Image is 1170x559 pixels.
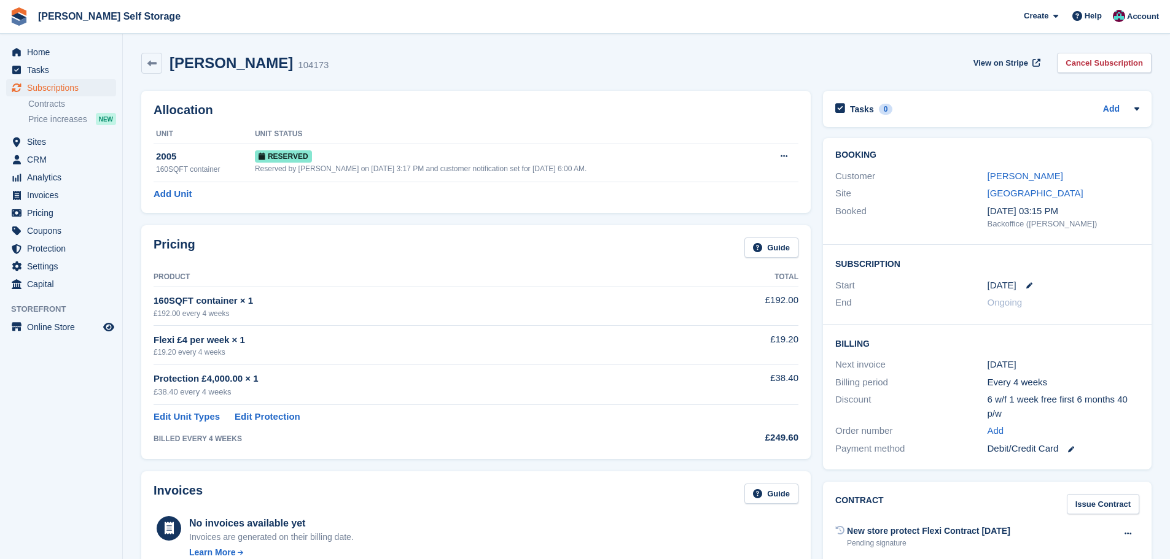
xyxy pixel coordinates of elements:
h2: Subscription [835,257,1139,269]
span: Help [1085,10,1102,22]
div: Reserved by [PERSON_NAME] on [DATE] 3:17 PM and customer notification set for [DATE] 6:00 AM. [255,163,759,174]
a: Add [1103,102,1120,117]
a: Guide [744,484,798,504]
div: Pending signature [847,538,1010,549]
div: Invoices are generated on their billing date. [189,531,354,544]
div: £192.00 every 4 weeks [154,308,679,319]
div: Booked [835,204,987,230]
a: menu [6,240,116,257]
span: Storefront [11,303,122,315]
a: menu [6,133,116,150]
div: Every 4 weeks [988,376,1139,390]
div: 104173 [298,58,329,72]
a: [GEOGRAPHIC_DATA] [988,188,1083,198]
div: BILLED EVERY 4 WEEKS [154,433,679,444]
div: 6 w/f 1 week free first 6 months 40 p/w [988,393,1139,420]
a: menu [6,44,116,61]
img: Ben [1113,10,1125,22]
div: Payment method [835,442,987,456]
div: Discount [835,393,987,420]
a: Cancel Subscription [1057,53,1152,73]
div: Order number [835,424,987,438]
h2: [PERSON_NAME] [170,55,293,71]
div: No invoices available yet [189,516,354,531]
span: Coupons [27,222,101,239]
div: End [835,296,987,310]
div: Customer [835,169,987,183]
th: Total [679,268,798,287]
span: CRM [27,151,101,168]
div: 2005 [156,150,255,164]
span: Create [1024,10,1048,22]
div: £249.60 [679,431,798,445]
a: Contracts [28,98,116,110]
span: Capital [27,276,101,293]
a: Add [988,424,1004,438]
span: Sites [27,133,101,150]
div: £38.40 every 4 weeks [154,386,679,398]
a: menu [6,276,116,293]
h2: Allocation [154,103,798,117]
div: New store protect Flexi Contract [DATE] [847,525,1010,538]
div: Flexi £4 per week × 1 [154,333,679,347]
a: menu [6,204,116,222]
td: £38.40 [679,364,798,404]
span: Settings [27,258,101,275]
a: menu [6,187,116,204]
div: Debit/Credit Card [988,442,1139,456]
div: Protection £4,000.00 × 1 [154,372,679,386]
h2: Booking [835,150,1139,160]
span: Price increases [28,114,87,125]
span: Online Store [27,318,101,336]
a: menu [6,79,116,96]
a: Add Unit [154,187,192,201]
th: Unit [154,125,255,144]
th: Unit Status [255,125,759,144]
span: Subscriptions [27,79,101,96]
td: £192.00 [679,287,798,325]
h2: Invoices [154,484,203,504]
span: Home [27,44,101,61]
div: 160SQFT container [156,164,255,175]
a: menu [6,169,116,186]
div: [DATE] 03:15 PM [988,204,1139,218]
a: Edit Protection [235,410,300,424]
a: menu [6,151,116,168]
a: menu [6,318,116,336]
img: stora-icon-8386f47178a22dfd0bd8f6a31ec36ba5ce8667c1dd55bd0f319d3a0aa187defe.svg [10,7,28,26]
div: Learn More [189,546,235,559]
h2: Billing [835,337,1139,349]
span: View on Stripe [973,57,1028,69]
div: 160SQFT container × 1 [154,294,679,308]
th: Product [154,268,679,287]
a: Price increases NEW [28,112,116,126]
a: menu [6,61,116,79]
a: Issue Contract [1067,494,1139,514]
span: Reserved [255,150,312,163]
div: Next invoice [835,358,987,372]
a: View on Stripe [969,53,1043,73]
div: £19.20 every 4 weeks [154,347,679,358]
a: [PERSON_NAME] Self Storage [33,6,185,26]
h2: Pricing [154,237,195,258]
span: Invoices [27,187,101,204]
a: Guide [744,237,798,258]
div: Start [835,279,987,293]
td: £19.20 [679,326,798,364]
span: Tasks [27,61,101,79]
a: [PERSON_NAME] [988,171,1063,181]
a: Edit Unit Types [154,410,220,424]
div: [DATE] [988,358,1139,372]
div: Backoffice ([PERSON_NAME]) [988,218,1139,230]
a: Preview store [101,320,116,334]
a: menu [6,222,116,239]
div: Site [835,187,987,201]
span: Ongoing [988,297,1023,307]
div: 0 [879,104,893,115]
span: Protection [27,240,101,257]
span: Analytics [27,169,101,186]
span: Pricing [27,204,101,222]
h2: Contract [835,494,884,514]
span: Account [1127,10,1159,23]
time: 2025-09-17 00:00:00 UTC [988,279,1016,293]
